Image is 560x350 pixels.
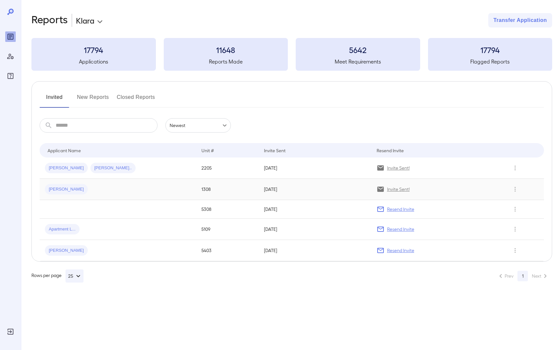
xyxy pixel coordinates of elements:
p: Invite Sent! [387,165,410,171]
p: Resend Invite [387,226,414,232]
div: Invite Sent [264,146,286,154]
div: Reports [5,31,16,42]
td: 5109 [196,219,259,240]
span: [PERSON_NAME] [45,248,88,254]
td: 5308 [196,200,259,219]
button: Invited [40,92,69,108]
td: [DATE] [259,200,371,219]
h2: Reports [31,13,68,28]
button: page 1 [517,271,528,281]
h5: Meet Requirements [296,58,420,65]
h3: 5642 [296,45,420,55]
p: Invite Sent! [387,186,410,193]
button: Row Actions [510,163,520,173]
button: New Reports [77,92,109,108]
td: 5403 [196,240,259,261]
span: [PERSON_NAME] [45,186,88,193]
td: 1308 [196,179,259,200]
div: Resend Invite [377,146,404,154]
p: Klara [76,15,94,26]
button: Row Actions [510,224,520,234]
h3: 17794 [31,45,156,55]
td: [DATE] [259,219,371,240]
button: Row Actions [510,245,520,256]
h3: 17794 [428,45,552,55]
td: [DATE] [259,157,371,179]
div: Manage Users [5,51,16,62]
p: Resend Invite [387,206,414,212]
h5: Applications [31,58,156,65]
span: [PERSON_NAME].. [90,165,136,171]
div: Log Out [5,326,16,337]
div: Unit # [201,146,214,154]
h3: 11648 [164,45,288,55]
button: 25 [65,269,84,283]
div: Newest [165,118,231,133]
p: Resend Invite [387,247,414,254]
nav: pagination navigation [494,271,552,281]
button: Closed Reports [117,92,155,108]
button: Transfer Application [488,13,552,28]
summary: 17794Applications11648Reports Made5642Meet Requirements17794Flagged Reports [31,38,552,71]
div: Rows per page [31,269,84,283]
span: [PERSON_NAME] [45,165,88,171]
span: Apartment L... [45,226,80,232]
td: [DATE] [259,240,371,261]
div: Applicant Name [47,146,81,154]
td: [DATE] [259,179,371,200]
h5: Flagged Reports [428,58,552,65]
button: Row Actions [510,184,520,194]
td: 2205 [196,157,259,179]
button: Row Actions [510,204,520,214]
h5: Reports Made [164,58,288,65]
div: FAQ [5,71,16,81]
